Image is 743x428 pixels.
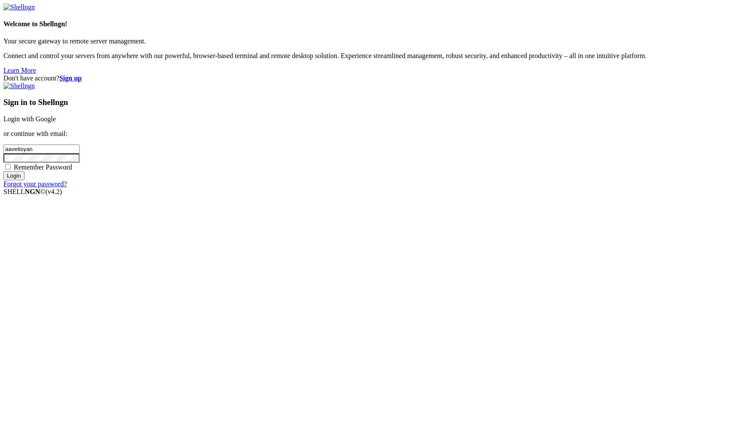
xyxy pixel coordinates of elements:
[3,171,25,180] input: Login
[3,130,740,138] p: or continue with email:
[3,20,740,28] h4: Welcome to Shellngn!
[3,37,740,45] p: Your secure gateway to remote server management.
[3,145,80,154] input: Email address
[3,82,35,90] img: Shellngn
[3,115,56,123] a: Login with Google
[3,74,740,82] div: Don't have account?
[46,188,62,195] span: 4.2.0
[3,180,67,188] a: Forgot your password?
[3,67,36,74] a: Learn More
[3,188,62,195] span: SHELL ©
[59,74,82,82] a: Sign up
[25,188,40,195] b: NGN
[3,3,35,11] img: Shellngn
[14,163,72,171] span: Remember Password
[3,98,740,107] h3: Sign in to Shellngn
[5,164,11,169] input: Remember Password
[3,52,740,60] p: Connect and control your servers from anywhere with our powerful, browser-based terminal and remo...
